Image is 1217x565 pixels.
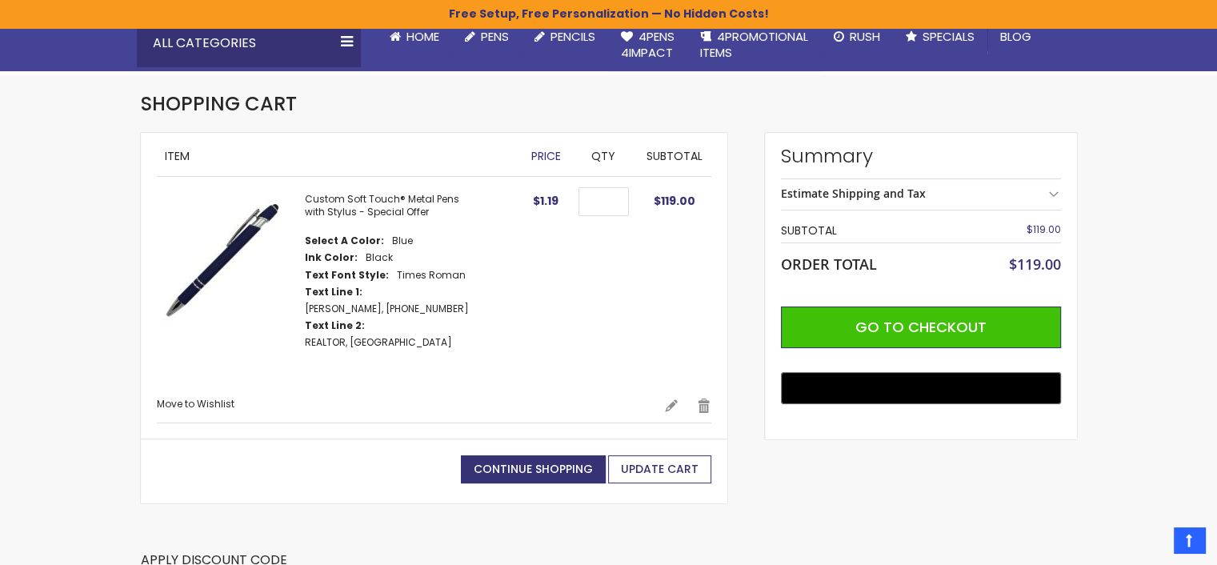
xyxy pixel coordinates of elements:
[533,193,558,209] span: $1.19
[821,19,893,54] a: Rush
[608,455,711,483] button: Update Cart
[157,193,289,325] img: Custom Soft Touch® Metal Pens with Stylus-Blue
[305,234,384,247] dt: Select A Color
[1027,222,1061,236] span: $119.00
[700,28,808,61] span: 4PROMOTIONAL ITEMS
[157,397,234,411] a: Move to Wishlist
[397,269,466,282] dd: Times Roman
[1009,254,1061,274] span: $119.00
[305,286,362,299] dt: Text Line 1
[141,90,297,117] span: Shopping Cart
[377,19,452,54] a: Home
[781,307,1061,348] button: Go to Checkout
[621,28,675,61] span: 4Pens 4impact
[893,19,987,54] a: Specials
[591,148,615,164] span: Qty
[855,317,987,337] span: Go to Checkout
[157,193,305,382] a: Custom Soft Touch® Metal Pens with Stylus-Blue
[474,461,593,477] span: Continue Shopping
[654,193,695,209] span: $119.00
[522,19,608,54] a: Pencils
[621,461,699,477] span: Update Cart
[305,192,459,218] a: Custom Soft Touch® Metal Pens with Stylus - Special Offer
[406,28,439,45] span: Home
[987,19,1044,54] a: Blog
[305,303,469,315] dd: [PERSON_NAME], [PHONE_NUMBER]
[781,143,1061,169] strong: Summary
[1000,28,1031,45] span: Blog
[137,19,361,67] div: All Categories
[550,28,595,45] span: Pencils
[165,148,190,164] span: Item
[781,218,967,243] th: Subtotal
[1174,527,1205,553] a: Top
[781,252,877,274] strong: Order Total
[687,19,821,71] a: 4PROMOTIONALITEMS
[481,28,509,45] span: Pens
[781,186,926,201] strong: Estimate Shipping and Tax
[452,19,522,54] a: Pens
[305,319,365,332] dt: Text Line 2
[850,28,880,45] span: Rush
[923,28,975,45] span: Specials
[305,336,452,349] dd: REALTOR, [GEOGRAPHIC_DATA]
[366,251,393,264] dd: Black
[305,269,389,282] dt: Text Font Style
[305,251,358,264] dt: Ink Color
[608,19,687,71] a: 4Pens4impact
[647,148,703,164] span: Subtotal
[392,234,413,247] dd: Blue
[461,455,606,483] a: Continue Shopping
[531,148,561,164] span: Price
[781,372,1061,404] button: Buy with GPay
